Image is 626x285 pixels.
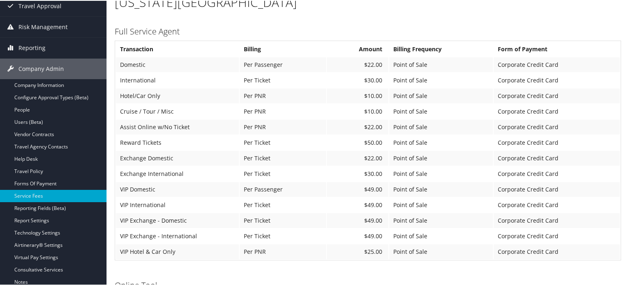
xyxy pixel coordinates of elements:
[327,212,388,227] td: $49.00
[116,103,239,118] td: Cruise / Tour / Misc
[240,181,326,196] td: Per Passenger
[494,119,620,134] td: Corporate Credit Card
[116,88,239,103] td: Hotel/Car Only
[240,166,326,180] td: Per Ticket
[389,212,493,227] td: Point of Sale
[494,103,620,118] td: Corporate Credit Card
[389,244,493,258] td: Point of Sale
[494,150,620,165] td: Corporate Credit Card
[494,88,620,103] td: Corporate Credit Card
[240,88,326,103] td: Per PNR
[327,103,388,118] td: $10.00
[389,135,493,149] td: Point of Sale
[240,228,326,243] td: Per Ticket
[389,57,493,71] td: Point of Sale
[494,181,620,196] td: Corporate Credit Card
[494,57,620,71] td: Corporate Credit Card
[389,197,493,212] td: Point of Sale
[116,150,239,165] td: Exchange Domestic
[494,135,620,149] td: Corporate Credit Card
[389,88,493,103] td: Point of Sale
[389,228,493,243] td: Point of Sale
[494,228,620,243] td: Corporate Credit Card
[494,197,620,212] td: Corporate Credit Card
[240,197,326,212] td: Per Ticket
[327,197,388,212] td: $49.00
[327,181,388,196] td: $49.00
[240,72,326,87] td: Per Ticket
[389,166,493,180] td: Point of Sale
[389,41,493,56] th: Billing Frequency
[18,37,45,57] span: Reporting
[327,72,388,87] td: $30.00
[240,103,326,118] td: Per PNR
[240,41,326,56] th: Billing
[494,244,620,258] td: Corporate Credit Card
[494,212,620,227] td: Corporate Credit Card
[327,244,388,258] td: $25.00
[389,72,493,87] td: Point of Sale
[327,119,388,134] td: $22.00
[494,72,620,87] td: Corporate Credit Card
[116,181,239,196] td: VIP Domestic
[116,244,239,258] td: VIP Hotel & Car Only
[494,166,620,180] td: Corporate Credit Card
[116,119,239,134] td: Assist Online w/No Ticket
[116,72,239,87] td: International
[240,57,326,71] td: Per Passenger
[116,57,239,71] td: Domestic
[240,135,326,149] td: Per Ticket
[327,135,388,149] td: $50.00
[116,228,239,243] td: VIP Exchange - International
[389,150,493,165] td: Point of Sale
[240,150,326,165] td: Per Ticket
[240,212,326,227] td: Per Ticket
[18,58,64,78] span: Company Admin
[389,119,493,134] td: Point of Sale
[18,16,68,36] span: Risk Management
[389,181,493,196] td: Point of Sale
[494,41,620,56] th: Form of Payment
[327,166,388,180] td: $30.00
[327,150,388,165] td: $22.00
[116,212,239,227] td: VIP Exchange - Domestic
[116,197,239,212] td: VIP International
[115,25,621,36] h3: Full Service Agent
[240,244,326,258] td: Per PNR
[327,228,388,243] td: $49.00
[116,166,239,180] td: Exchange International
[389,103,493,118] td: Point of Sale
[327,88,388,103] td: $10.00
[327,57,388,71] td: $22.00
[116,41,239,56] th: Transaction
[116,135,239,149] td: Reward Tickets
[327,41,388,56] th: Amount
[240,119,326,134] td: Per PNR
